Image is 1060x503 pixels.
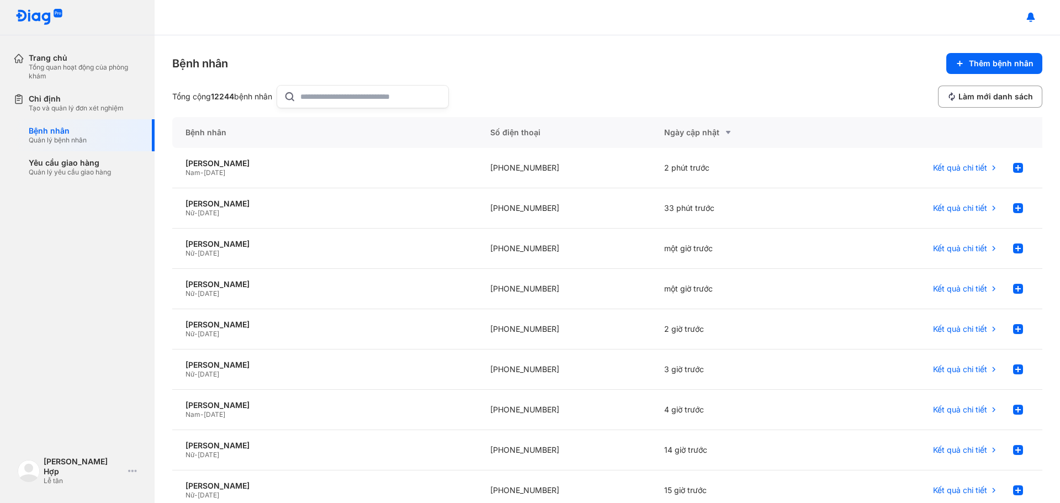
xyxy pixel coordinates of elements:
span: [DATE] [204,168,225,177]
div: [PERSON_NAME] [185,279,464,289]
span: - [194,249,198,257]
span: Thêm bệnh nhân [969,59,1033,68]
span: [DATE] [198,451,219,459]
div: [PERSON_NAME] Hợp [44,457,124,476]
div: [PERSON_NAME] [185,441,464,451]
div: [PERSON_NAME] [185,158,464,168]
div: Tổng cộng bệnh nhân [172,92,272,102]
span: [DATE] [198,249,219,257]
div: một giờ trước [651,229,825,269]
div: Số điện thoại [477,117,651,148]
div: Bệnh nhân [29,126,87,136]
span: - [194,209,198,217]
div: Bệnh nhân [172,117,477,148]
div: [PERSON_NAME] [185,400,464,410]
div: [PERSON_NAME] [185,481,464,491]
div: [PHONE_NUMBER] [477,188,651,229]
span: Nữ [185,491,194,499]
span: Nữ [185,330,194,338]
span: Kết quả chi tiết [933,163,987,173]
span: - [200,410,204,419]
div: [PERSON_NAME] [185,320,464,330]
span: [DATE] [198,491,219,499]
div: [PERSON_NAME] [185,360,464,370]
span: - [194,330,198,338]
span: Nữ [185,289,194,298]
span: Kết quả chi tiết [933,405,987,415]
div: [PHONE_NUMBER] [477,430,651,470]
div: Trang chủ [29,53,141,63]
div: Tạo và quản lý đơn xét nghiệm [29,104,124,113]
div: 3 giờ trước [651,350,825,390]
div: [PHONE_NUMBER] [477,309,651,350]
button: Thêm bệnh nhân [946,53,1042,74]
span: - [194,491,198,499]
span: Nữ [185,370,194,378]
div: Chỉ định [29,94,124,104]
span: Kết quả chi tiết [933,485,987,495]
span: Làm mới danh sách [958,92,1033,102]
div: [PERSON_NAME] [185,199,464,209]
div: [PHONE_NUMBER] [477,229,651,269]
div: một giờ trước [651,269,825,309]
div: [PHONE_NUMBER] [477,148,651,188]
div: Yêu cầu giao hàng [29,158,111,168]
div: 4 giờ trước [651,390,825,430]
span: [DATE] [198,209,219,217]
span: Kết quả chi tiết [933,324,987,334]
div: Bệnh nhân [172,56,228,71]
span: Nam [185,168,200,177]
div: 14 giờ trước [651,430,825,470]
div: Lễ tân [44,476,124,485]
span: - [194,451,198,459]
div: [PHONE_NUMBER] [477,269,651,309]
span: [DATE] [198,330,219,338]
button: Làm mới danh sách [938,86,1042,108]
span: Nữ [185,451,194,459]
div: [PHONE_NUMBER] [477,390,651,430]
span: 12244 [211,92,234,101]
span: Kết quả chi tiết [933,364,987,374]
div: Ngày cập nhật [664,126,812,139]
div: [PERSON_NAME] [185,239,464,249]
div: 2 giờ trước [651,309,825,350]
span: Kết quả chi tiết [933,203,987,213]
span: Nam [185,410,200,419]
span: [DATE] [204,410,225,419]
div: [PHONE_NUMBER] [477,350,651,390]
img: logo [18,460,40,482]
div: 33 phút trước [651,188,825,229]
span: - [200,168,204,177]
span: Kết quả chi tiết [933,243,987,253]
img: logo [15,9,63,26]
span: [DATE] [198,289,219,298]
div: Tổng quan hoạt động của phòng khám [29,63,141,81]
span: Kết quả chi tiết [933,445,987,455]
span: [DATE] [198,370,219,378]
div: 2 phút trước [651,148,825,188]
span: Nữ [185,209,194,217]
span: - [194,289,198,298]
span: Kết quả chi tiết [933,284,987,294]
div: Quản lý bệnh nhân [29,136,87,145]
span: Nữ [185,249,194,257]
div: Quản lý yêu cầu giao hàng [29,168,111,177]
span: - [194,370,198,378]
